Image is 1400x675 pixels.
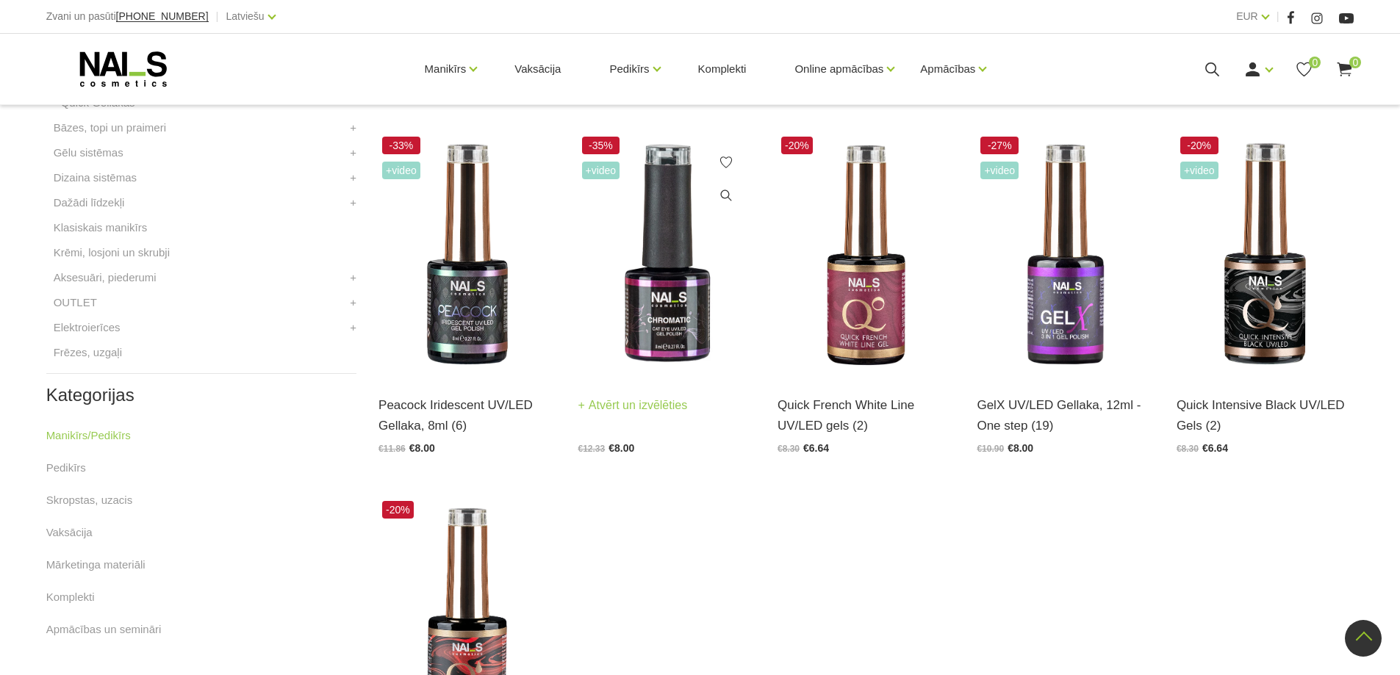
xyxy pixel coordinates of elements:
span: €8.00 [1008,442,1033,454]
img: Quick French White Line - īpaši izstrādāta pigmentēta baltā gellaka perfektam franču manikīram.* ... [778,133,955,377]
a: 0 [1295,60,1313,79]
a: Online apmācības [794,40,883,98]
a: Pedikīrs [46,459,86,477]
img: Quick Intensive Black - īpaši pigmentēta melnā gellaka. * Vienmērīgs pārklājums 1 kārtā bez svītr... [1177,133,1354,377]
span: -20% [781,137,813,154]
a: 0 [1335,60,1354,79]
a: Latviešu [226,7,265,25]
div: Zvani un pasūti [46,7,209,26]
a: + [350,269,356,286]
span: [PHONE_NUMBER] [116,10,209,22]
a: + [350,294,356,311]
span: +Video [582,162,620,179]
a: Pedikīrs [609,40,649,98]
span: 0 [1349,57,1361,68]
span: 0 [1309,57,1321,68]
a: Manikīrs [425,40,467,98]
span: €8.30 [1177,444,1199,454]
a: EUR [1236,7,1258,25]
a: Frēzes, uzgaļi [54,344,122,361]
h2: Kategorijas [46,386,356,405]
a: + [350,144,356,162]
span: €6.64 [803,442,829,454]
span: -20% [382,501,414,519]
span: +Video [1180,162,1218,179]
span: | [1277,7,1279,26]
a: Krēmi, losjoni un skrubji [54,244,170,261]
span: -33% [382,137,420,154]
img: Trīs vienā - bāze, tonis, tops (trausliem nagiem vēlams papildus lietot bāzi). Ilgnoturīga un int... [977,133,1154,377]
a: Peacock Iridescent UV/LED Gellaka, 8ml (6) [378,395,556,435]
span: €12.33 [578,444,606,454]
span: | [216,7,219,26]
span: +Video [382,162,420,179]
a: Komplekti [46,588,95,606]
a: Apmācības un semināri [46,621,162,638]
a: Manikīrs/Pedikīrs [46,427,131,444]
img: Hameleona efekta gellakas pārklājums. Intensīvam rezultātam lietot uz melna pamattoņa, tādā veidā... [378,133,556,377]
a: Bāzes, topi un praimeri [54,119,166,137]
a: GelX UV/LED Gellaka, 12ml - One step (19) [977,395,1154,435]
a: Dažādi līdzekļi [54,194,125,212]
a: Quick Intensive Black UV/LED Gels (2) [1177,395,1354,435]
a: Aksesuāri, piederumi [54,269,157,286]
a: Elektroierīces [54,319,121,336]
a: + [350,194,356,212]
a: Apmācības [920,40,975,98]
span: €8.00 [409,442,435,454]
a: Klasiskais manikīrs [54,219,148,237]
a: Vaksācija [46,524,93,541]
a: [PHONE_NUMBER] [116,11,209,22]
span: €11.86 [378,444,406,454]
span: €8.30 [778,444,800,454]
a: Mārketinga materiāli [46,556,146,574]
img: Chromatic magnētiskā dizaina gellaka ar smalkām, atstarojošām hroma daļiņām. Izteiksmīgs 4D efekt... [578,133,755,377]
a: Atvērt un izvēlēties [578,395,688,416]
span: €10.90 [977,444,1004,454]
a: + [350,119,356,137]
span: -20% [1180,137,1218,154]
span: €8.00 [609,442,634,454]
span: -27% [980,137,1019,154]
span: -35% [582,137,620,154]
a: Dizaina sistēmas [54,169,137,187]
span: +Video [980,162,1019,179]
a: Gēlu sistēmas [54,144,123,162]
a: Komplekti [686,34,758,104]
a: Quick French White Line UV/LED gels (2) [778,395,955,435]
a: OUTLET [54,294,97,311]
a: + [350,169,356,187]
a: + [350,319,356,336]
a: Vaksācija [503,34,572,104]
span: €6.64 [1202,442,1228,454]
a: Skropstas, uzacis [46,491,133,509]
